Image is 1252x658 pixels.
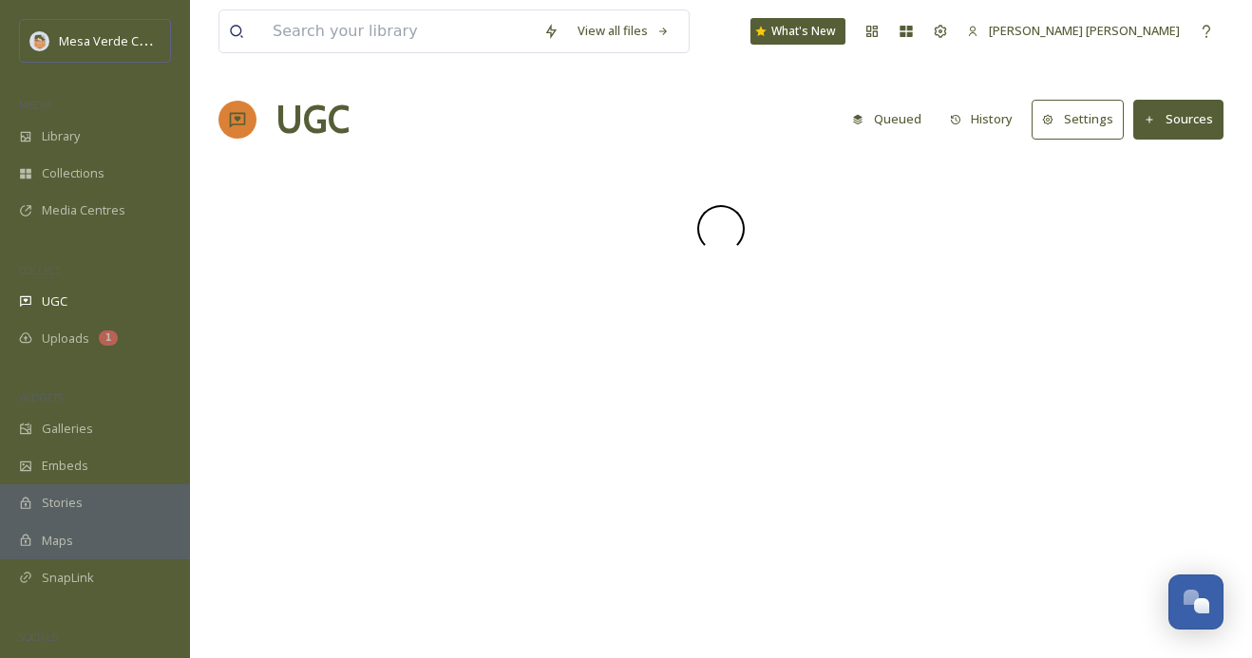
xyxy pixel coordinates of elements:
button: Sources [1133,100,1224,139]
img: MVC%20SnapSea%20logo%20%281%29.png [30,31,49,50]
span: Media Centres [42,201,125,219]
span: Embeds [42,457,88,475]
a: View all files [568,12,679,49]
a: Settings [1032,100,1133,139]
span: Mesa Verde Country [59,31,176,49]
div: 1 [99,330,118,346]
a: UGC [275,91,350,148]
button: Open Chat [1168,574,1224,630]
span: MEDIA [19,98,52,112]
span: UGC [42,292,67,310]
a: What's New [750,18,845,45]
span: Stories [42,494,83,512]
span: SOCIALS [19,630,57,644]
button: Queued [843,101,931,138]
button: History [940,101,1023,138]
span: Library [42,127,80,145]
button: Settings [1032,100,1124,139]
a: Queued [843,101,940,138]
span: SnapLink [42,569,94,587]
span: Maps [42,532,73,550]
span: COLLECT [19,263,60,277]
input: Search your library [263,10,534,52]
a: [PERSON_NAME] [PERSON_NAME] [958,12,1189,49]
span: Uploads [42,329,89,348]
a: History [940,101,1033,138]
span: Galleries [42,420,93,438]
span: [PERSON_NAME] [PERSON_NAME] [989,22,1180,39]
span: Collections [42,164,104,182]
span: WIDGETS [19,390,63,404]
